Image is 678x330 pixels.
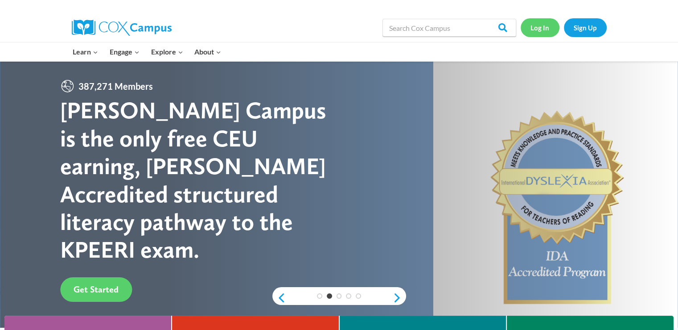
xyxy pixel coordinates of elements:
[104,42,145,61] button: Child menu of Engage
[393,292,406,303] a: next
[382,19,516,37] input: Search Cox Campus
[67,42,104,61] button: Child menu of Learn
[272,292,286,303] a: previous
[72,20,172,36] img: Cox Campus
[74,284,119,295] span: Get Started
[564,18,607,37] a: Sign Up
[189,42,227,61] button: Child menu of About
[67,42,227,61] nav: Primary Navigation
[521,18,559,37] a: Log In
[145,42,189,61] button: Child menu of Explore
[356,293,361,299] a: 5
[60,96,339,263] div: [PERSON_NAME] Campus is the only free CEU earning, [PERSON_NAME] Accredited structured literacy p...
[346,293,351,299] a: 4
[327,293,332,299] a: 2
[337,293,342,299] a: 3
[317,293,322,299] a: 1
[521,18,607,37] nav: Secondary Navigation
[75,79,156,93] span: 387,271 Members
[272,289,406,307] div: content slider buttons
[60,277,132,302] a: Get Started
